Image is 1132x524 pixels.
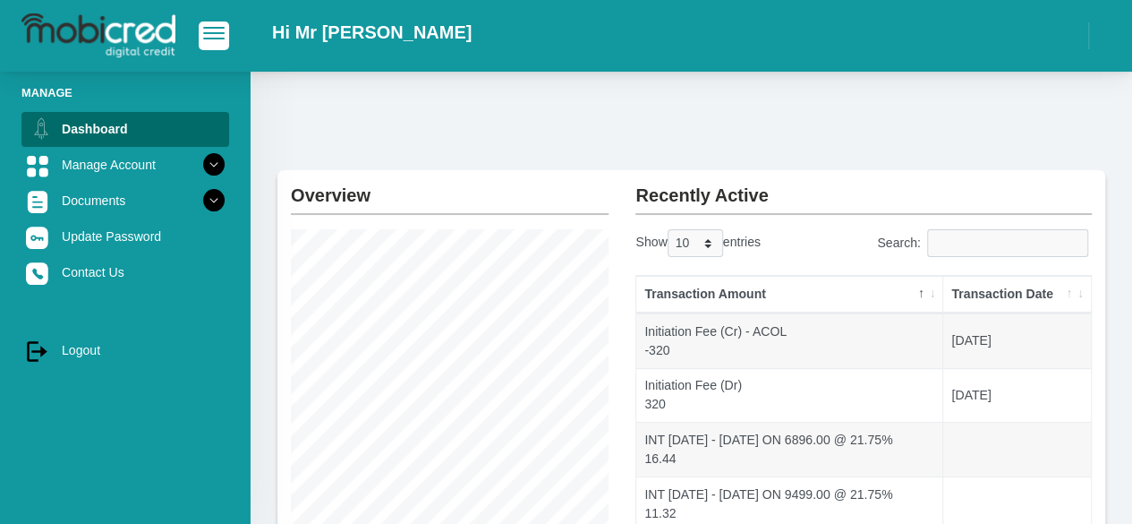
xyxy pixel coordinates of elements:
a: Documents [21,184,229,218]
td: Initiation Fee (Dr) 320 [636,368,943,423]
a: Dashboard [21,112,229,146]
img: logo-mobicred.svg [21,13,175,58]
h2: Overview [291,170,609,206]
select: Showentries [668,229,723,257]
td: INT [DATE] - [DATE] ON 6896.00 @ 21.75% 16.44 [636,422,943,477]
a: Manage Account [21,148,229,182]
th: Transaction Date: activate to sort column ascending [943,276,1091,314]
input: Search: [927,229,1088,257]
th: Transaction Amount: activate to sort column descending [636,276,943,314]
a: Contact Us [21,255,229,289]
td: [DATE] [943,314,1091,368]
td: [DATE] [943,368,1091,423]
li: Manage [21,84,229,101]
h2: Recently Active [635,170,1092,206]
a: Update Password [21,219,229,253]
h2: Hi Mr [PERSON_NAME] [272,21,472,43]
td: Initiation Fee (Cr) - ACOL -320 [636,314,943,368]
a: Logout [21,333,229,367]
label: Show entries [635,229,760,257]
label: Search: [877,229,1092,257]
